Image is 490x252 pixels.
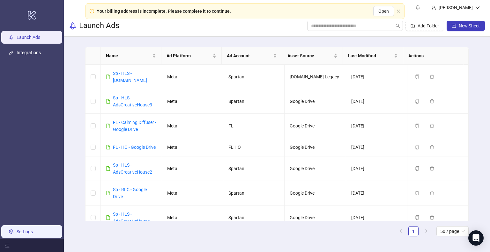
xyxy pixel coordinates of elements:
span: delete [430,145,434,149]
span: file [106,215,110,220]
td: Spartan [223,89,285,114]
span: copy [415,215,419,220]
span: Ad Account [227,52,272,59]
td: Meta [162,156,223,181]
span: 50 / page [440,227,465,236]
a: FL - Calming Diffuser - Google Drive [113,120,156,132]
li: 1 [408,226,419,236]
td: [DATE] [346,181,407,205]
span: file [106,99,110,104]
span: copy [415,145,419,149]
td: Meta [162,89,223,114]
span: Add Folder [418,23,439,28]
span: delete [430,191,434,195]
span: plus-square [452,24,456,28]
span: Last Modified [348,52,393,59]
span: file [106,191,110,195]
span: bell [416,5,420,10]
a: Sp - HLS - AdsCreativeHouse3 [113,95,152,107]
a: 1 [409,227,418,236]
button: right [421,226,431,236]
button: Add Folder [405,21,444,31]
td: [DATE] [346,65,407,89]
td: Spartan [223,181,285,205]
span: menu-fold [5,243,10,248]
button: close [397,9,400,13]
span: delete [430,75,434,79]
td: [DATE] [346,205,407,230]
span: folder-add [411,24,415,28]
td: [DATE] [346,114,407,138]
td: Spartan [223,156,285,181]
a: Integrations [17,50,41,55]
span: copy [415,124,419,128]
span: exclamation-circle [90,9,94,13]
a: Settings [17,229,33,234]
span: search [396,24,400,28]
th: Name [101,47,161,65]
td: Google Drive [285,114,346,138]
button: Open [373,6,394,16]
span: user [432,5,436,10]
div: [PERSON_NAME] [436,4,475,11]
td: Meta [162,205,223,230]
a: Sp - HLS - [DOMAIN_NAME] [113,71,147,83]
span: file [106,166,110,171]
div: Your billing address is incomplete. Please complete it to continue. [97,8,231,15]
td: FL HO [223,138,285,156]
span: file [106,124,110,128]
span: Name [106,52,151,59]
th: Actions [403,47,464,65]
th: Asset Source [282,47,343,65]
span: Asset Source [287,52,332,59]
span: delete [430,99,434,104]
span: left [399,229,403,233]
span: rocket [69,22,77,30]
span: copy [415,191,419,195]
td: Meta [162,114,223,138]
a: Launch Ads [17,35,40,40]
a: Sp - RLC - Google Drive [113,187,147,199]
td: Google Drive [285,205,346,230]
span: Open [378,9,389,14]
td: [DOMAIN_NAME] Legacy [285,65,346,89]
th: Ad Account [222,47,282,65]
span: delete [430,215,434,220]
div: Page Size [436,226,469,236]
td: Google Drive [285,89,346,114]
a: FL - HO - Google Drive [113,145,156,150]
th: Ad Platform [161,47,222,65]
span: delete [430,166,434,171]
span: right [424,229,428,233]
td: Spartan [223,205,285,230]
span: delete [430,124,434,128]
td: Meta [162,65,223,89]
span: file [106,145,110,149]
h3: Launch Ads [79,21,119,31]
td: Google Drive [285,138,346,156]
td: Google Drive [285,156,346,181]
td: [DATE] [346,138,407,156]
td: Meta [162,138,223,156]
td: Spartan [223,65,285,89]
td: Meta [162,181,223,205]
li: Previous Page [396,226,406,236]
button: New Sheet [447,21,485,31]
span: file [106,75,110,79]
span: New Sheet [459,23,480,28]
td: [DATE] [346,89,407,114]
td: FL [223,114,285,138]
td: Google Drive [285,181,346,205]
button: left [396,226,406,236]
th: Last Modified [343,47,404,65]
span: copy [415,75,419,79]
td: [DATE] [346,156,407,181]
span: copy [415,99,419,104]
span: copy [415,166,419,171]
a: Sp - HLS - AdsCreativeHouse2 [113,162,152,175]
span: Ad Platform [167,52,212,59]
a: Sp - HLS - AdsCreativeHouse [113,212,150,224]
div: Open Intercom Messenger [468,230,484,246]
li: Next Page [421,226,431,236]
